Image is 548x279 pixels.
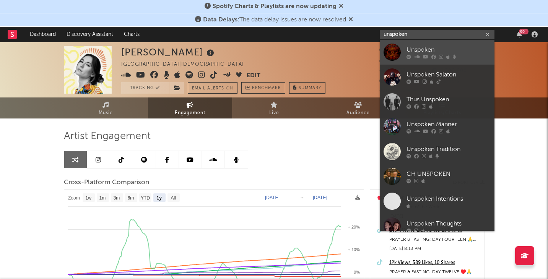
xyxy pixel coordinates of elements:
div: 99 + [519,29,528,34]
span: Audience [346,109,370,118]
span: 38,953 [379,68,406,73]
a: Music [64,97,148,118]
span: Artist Engagement [64,132,151,141]
span: Data Delays [203,17,237,23]
span: Dismiss [339,3,343,10]
input: Search for artists [380,30,494,39]
a: Dashboard [24,27,61,42]
text: 1w [85,195,91,201]
a: Unspoken Manner [380,114,494,139]
text: YTD [140,195,150,201]
a: Audience [316,97,400,118]
span: Dismiss [348,17,353,23]
a: Thus Unspoken [380,89,494,114]
div: [PERSON_NAME] [121,46,216,58]
div: Unspoken [407,45,491,54]
div: Unspoken Salaton [407,70,491,79]
text: + 20% [348,225,360,229]
text: 3m [113,195,120,201]
div: PRAYER & FASTING: DAY TWELVE ♥️🙏🌻 [PERSON_NAME] 4 [389,268,480,277]
div: Thus Unspoken [407,95,491,104]
span: Benchmark [252,84,281,93]
a: Unspoken Tradition [380,139,494,164]
span: Live [269,109,279,118]
div: PRAYER & FASTING: DAY FOURTEEN 🙏🙌🎉 [DEMOGRAPHIC_DATA] 60, [DEMOGRAPHIC_DATA] 59:14-21, & [PERSON_... [389,235,480,244]
text: [DATE] [265,195,280,200]
div: Unspoken Manner [407,120,491,129]
text: 1m [99,195,106,201]
div: Unspoken Tradition [407,144,491,154]
span: : The data delay issues are now resolved [203,17,346,23]
a: Live [232,97,316,118]
a: Discovery Assistant [61,27,119,42]
button: Summary [289,82,325,94]
div: CH UNSPOKEN [407,169,491,178]
a: Engagement [148,97,232,118]
a: Charts [119,27,145,42]
button: Email AlertsOn [188,82,237,94]
div: [GEOGRAPHIC_DATA] | [DEMOGRAPHIC_DATA] [121,60,253,69]
a: Benchmark [241,82,285,94]
div: Unspoken Intentions [407,194,491,203]
text: 0% [354,270,360,274]
span: 819,500 [379,58,409,63]
a: Unspoken [380,40,494,65]
span: Jump Score: 45.1 [379,88,424,93]
span: Engagement [175,109,205,118]
button: Edit [247,71,260,81]
div: [DATE] 8:13 PM [389,244,480,253]
text: [DATE] [313,195,327,200]
div: Unspoken Thoughts [407,219,491,228]
span: Spotify Charts & Playlists are now updating [213,3,337,10]
a: Unspoken Intentions [380,189,494,214]
text: + 10% [348,247,360,252]
text: Zoom [68,195,80,201]
a: Unspoken Thoughts [380,214,494,238]
span: 3,118,129 [379,48,412,53]
text: 1y [156,195,162,201]
a: Unspoken Salaton [380,65,494,89]
button: 99+ [517,31,522,37]
span: Summary [299,86,321,90]
button: Tracking [121,82,169,94]
text: → [300,195,304,200]
span: Cross-Platform Comparison [64,178,149,187]
span: Music [99,109,113,118]
a: 12k Views, 589 Likes, 10 Shares [389,258,480,268]
span: 7,221,658 Monthly Listeners [379,79,460,84]
text: All [171,195,176,201]
text: 6m [127,195,134,201]
em: On [226,86,233,91]
a: CH UNSPOKEN [380,164,494,189]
